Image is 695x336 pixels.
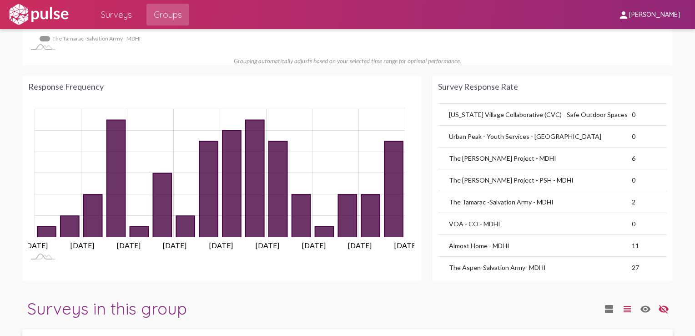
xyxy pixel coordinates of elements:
[632,169,666,191] td: 0
[632,104,666,126] td: 0
[37,120,403,237] g: Responses
[394,241,418,249] tspan: [DATE]
[632,257,666,279] td: 27
[146,4,189,25] a: Groups
[7,3,70,26] img: white-logo.svg
[154,6,182,23] span: Groups
[152,18,220,32] g: Almost Home - MDHI
[94,4,139,25] a: Surveys
[40,32,143,46] g: The Tamarac -Salvation Army - MDHI
[658,304,669,315] mat-icon: language
[640,304,651,315] mat-icon: language
[28,81,416,92] div: Response Frequency
[229,18,391,32] g: Denver Rescue Mission - 48th Shelter - MDHI
[622,304,633,315] mat-icon: language
[618,10,629,20] mat-icon: person
[71,241,94,249] tspan: [DATE]
[632,235,666,257] td: 11
[24,109,418,249] g: Chart
[632,126,666,148] td: 0
[348,241,372,249] tspan: [DATE]
[24,241,48,249] tspan: [DATE]
[438,104,632,126] td: [US_STATE] Village Collaborative (CVC) - Safe Outdoor Spaces
[438,191,632,213] td: The Tamarac -Salvation Army - MDHI
[632,213,666,235] td: 0
[302,241,326,249] tspan: [DATE]
[209,241,233,249] tspan: [DATE]
[234,57,461,65] small: Grouping automatically adjusts based on your selected time range for optimal performance.
[362,18,516,32] g: SCC - Denver Office - MDHI
[438,126,632,148] td: Urban Peak - Youth Services - [GEOGRAPHIC_DATA]
[629,11,680,19] span: [PERSON_NAME]
[117,241,141,249] tspan: [DATE]
[604,304,614,315] mat-icon: language
[636,299,655,317] button: language
[40,18,661,46] g: Legend
[438,257,632,279] td: The Aspen-Salvation Army- MDHI
[611,6,688,23] button: [PERSON_NAME]
[101,6,132,23] span: Surveys
[438,148,632,169] td: The [PERSON_NAME] Project - MDHI
[618,299,636,317] button: language
[438,235,632,257] td: Almost Home - MDHI
[438,81,667,92] div: Survey Response Rate
[163,241,186,249] tspan: [DATE]
[632,191,666,213] td: 2
[632,148,666,169] td: 6
[438,213,632,235] td: VOA - CO - MDHI
[256,241,279,249] tspan: [DATE]
[600,299,618,317] button: language
[559,18,661,32] g: The Delores Project - MDHI
[438,169,632,191] td: The [PERSON_NAME] Project - PSH - MDHI
[27,298,187,319] span: Surveys in this group
[453,18,549,32] g: The Aspen-Salvation Army- MDHI
[655,299,673,317] button: language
